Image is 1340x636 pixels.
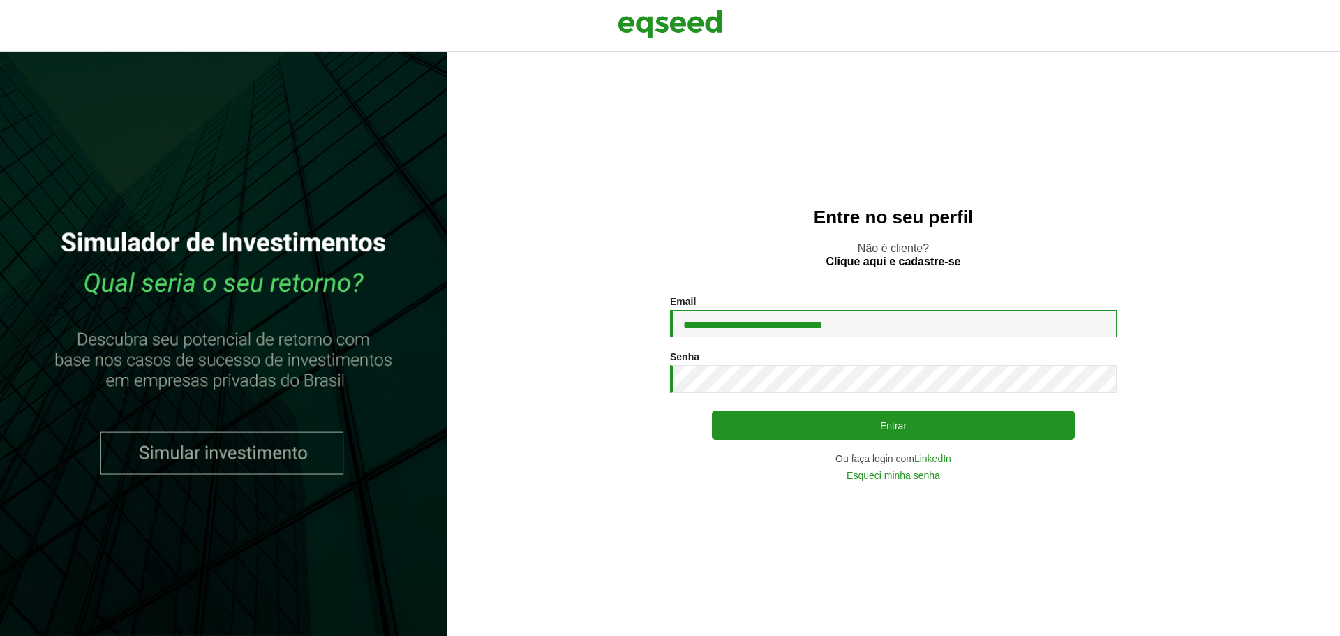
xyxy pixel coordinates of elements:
button: Entrar [712,411,1075,440]
img: EqSeed Logo [618,7,722,42]
a: LinkedIn [914,454,951,464]
label: Email [670,297,696,306]
h2: Entre no seu perfil [475,207,1312,228]
a: Clique aqui e cadastre-se [826,256,961,267]
p: Não é cliente? [475,242,1312,268]
div: Ou faça login com [670,454,1117,464]
label: Senha [670,352,699,362]
a: Esqueci minha senha [847,471,940,480]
